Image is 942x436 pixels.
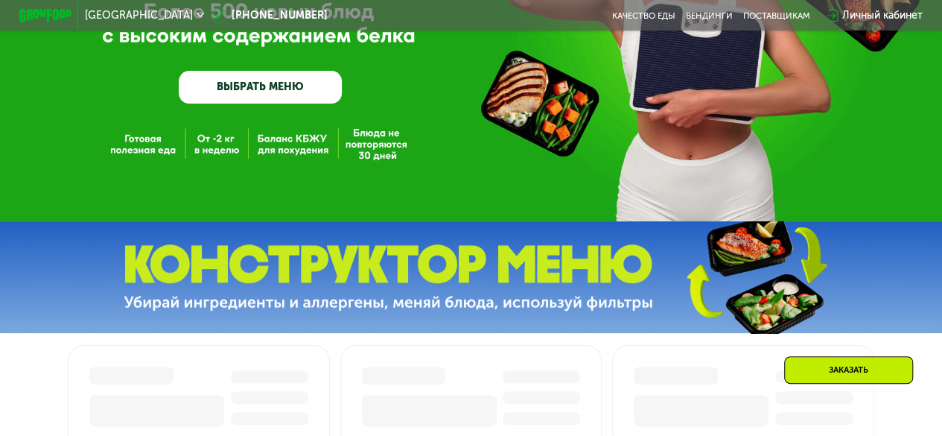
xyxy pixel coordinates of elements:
[612,10,675,21] a: Качество еды
[686,10,733,21] a: Вендинги
[211,7,328,23] a: [PHONE_NUMBER]
[842,7,923,23] div: Личный кабинет
[85,10,193,21] span: [GEOGRAPHIC_DATA]
[179,71,342,104] a: ВЫБРАТЬ МЕНЮ
[784,356,913,384] div: Заказать
[743,10,810,21] div: поставщикам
